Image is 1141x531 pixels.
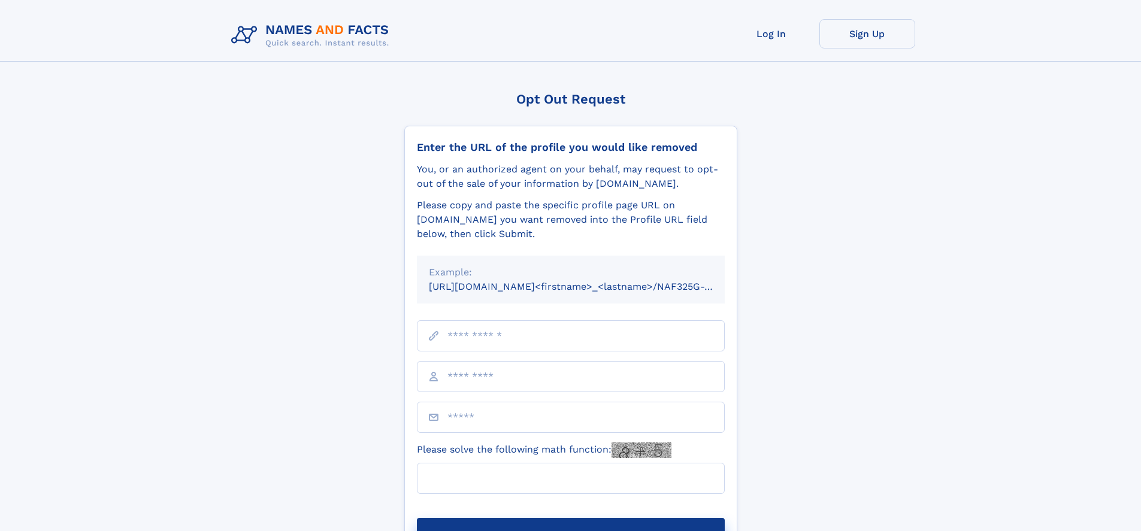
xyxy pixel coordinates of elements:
[724,19,819,48] a: Log In
[429,265,713,280] div: Example:
[417,442,671,458] label: Please solve the following math function:
[226,19,399,51] img: Logo Names and Facts
[429,281,747,292] small: [URL][DOMAIN_NAME]<firstname>_<lastname>/NAF325G-xxxxxxxx
[819,19,915,48] a: Sign Up
[417,141,725,154] div: Enter the URL of the profile you would like removed
[417,162,725,191] div: You, or an authorized agent on your behalf, may request to opt-out of the sale of your informatio...
[417,198,725,241] div: Please copy and paste the specific profile page URL on [DOMAIN_NAME] you want removed into the Pr...
[404,92,737,107] div: Opt Out Request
